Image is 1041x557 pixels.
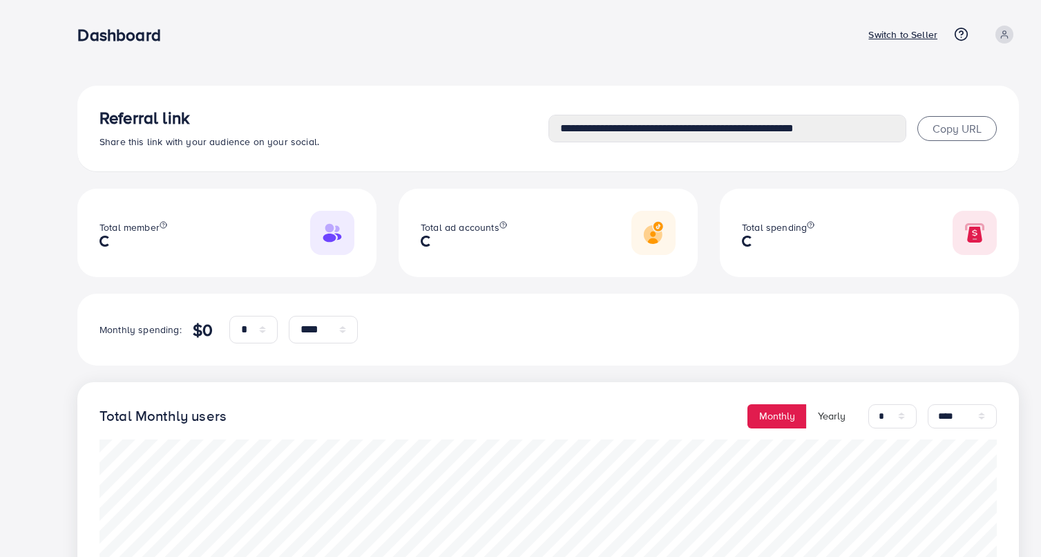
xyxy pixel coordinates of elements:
[421,220,499,234] span: Total ad accounts
[193,320,213,340] h4: $0
[99,321,182,338] p: Monthly spending:
[742,220,807,234] span: Total spending
[99,220,160,234] span: Total member
[933,121,982,136] span: Copy URL
[310,211,354,255] img: Responsive image
[747,404,807,428] button: Monthly
[953,211,997,255] img: Responsive image
[99,408,227,425] h4: Total Monthly users
[99,108,548,128] h3: Referral link
[917,116,997,141] button: Copy URL
[631,211,676,255] img: Responsive image
[99,135,319,149] span: Share this link with your audience on your social.
[806,404,857,428] button: Yearly
[77,25,171,45] h3: Dashboard
[868,26,937,43] p: Switch to Seller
